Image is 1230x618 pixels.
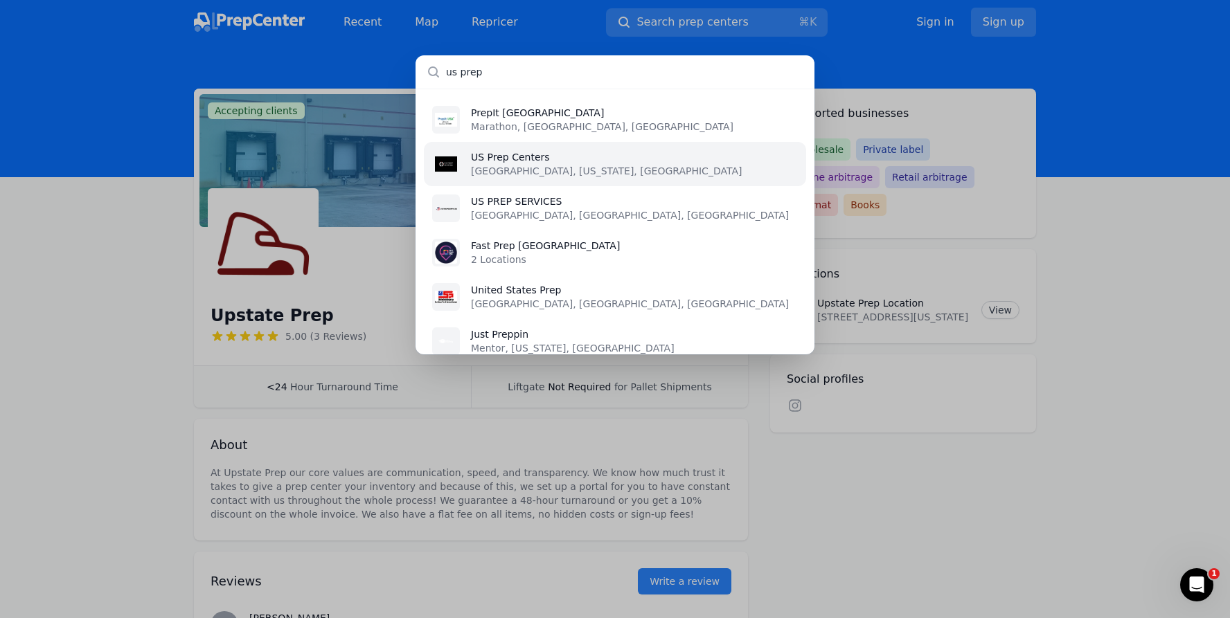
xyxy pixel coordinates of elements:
p: Mentor, [US_STATE], [GEOGRAPHIC_DATA] [471,341,675,355]
img: US PREP SERVICES [435,197,457,219]
img: US Prep Centers [435,153,457,175]
img: PrepIt USA [435,109,457,131]
p: US PREP SERVICES [471,194,789,208]
p: [GEOGRAPHIC_DATA], [GEOGRAPHIC_DATA], [GEOGRAPHIC_DATA] [471,297,789,311]
p: [GEOGRAPHIC_DATA], [GEOGRAPHIC_DATA], [GEOGRAPHIC_DATA] [471,208,789,222]
p: Just Preppin [471,327,675,341]
input: Search prep centers... [416,55,814,89]
iframe: Intercom live chat [1180,568,1213,601]
p: US Prep Centers [471,150,742,164]
p: United States Prep [471,283,789,297]
p: Fast Prep [GEOGRAPHIC_DATA] [471,239,620,253]
img: Just Preppin [435,330,457,352]
span: 1 [1209,568,1220,579]
p: Marathon, [GEOGRAPHIC_DATA], [GEOGRAPHIC_DATA] [471,120,733,134]
p: 2 Locations [471,253,620,266]
img: United States Prep [435,286,457,308]
img: Fast Prep USA [435,242,457,264]
p: PrepIt [GEOGRAPHIC_DATA] [471,106,733,120]
p: [GEOGRAPHIC_DATA], [US_STATE], [GEOGRAPHIC_DATA] [471,164,742,178]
